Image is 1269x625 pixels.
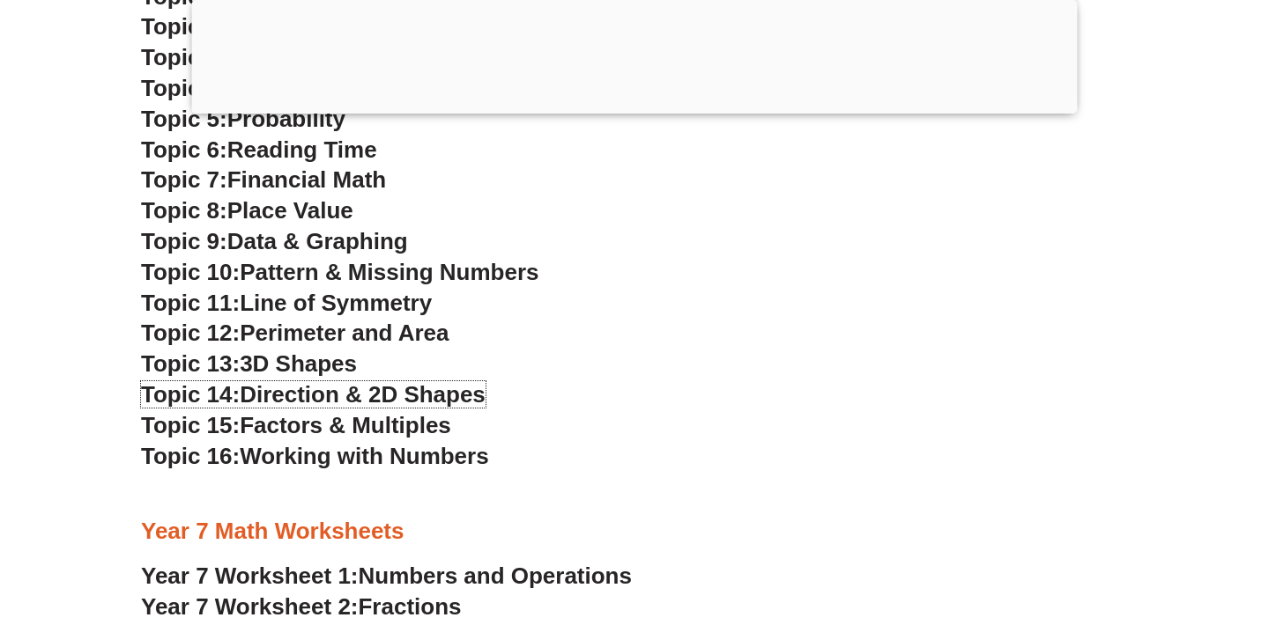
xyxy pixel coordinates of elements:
[141,228,408,254] a: Topic 9:Data & Graphing
[141,290,240,316] span: Topic 11:
[141,259,240,285] span: Topic 10:
[240,443,488,469] span: Working with Numbers
[141,320,449,346] a: Topic 12:Perimeter and Area
[141,517,1128,547] h3: Year 7 Math Worksheets
[141,13,227,40] span: Topic 2:
[227,197,353,224] span: Place Value
[141,75,330,101] a: Topic 4:Fractions
[141,136,377,163] a: Topic 6:Reading Time
[141,593,359,620] span: Year 7 Worksheet 2:
[141,562,359,589] span: Year 7 Worksheet 1:
[141,228,227,254] span: Topic 9:
[141,259,538,285] a: Topic 10:Pattern & Missing Numbers
[227,166,386,193] span: Financial Math
[141,350,240,377] span: Topic 13:
[240,412,451,438] span: Factors & Multiples
[240,350,357,377] span: 3D Shapes
[141,412,451,438] a: Topic 15:Factors & Multiples
[141,350,357,377] a: Topic 13:3D Shapes
[141,136,227,163] span: Topic 6:
[967,426,1269,625] iframe: Chat Widget
[227,136,377,163] span: Reading Time
[141,13,433,40] a: Topic 2:Capacity & Volume
[141,75,227,101] span: Topic 4:
[240,381,486,408] span: Direction & 2D Shapes
[141,197,227,224] span: Topic 8:
[141,412,240,438] span: Topic 15:
[141,381,240,408] span: Topic 14:
[141,166,386,193] a: Topic 7:Financial Math
[141,197,353,224] a: Topic 8:Place Value
[141,443,240,469] span: Topic 16:
[227,106,345,132] span: Probability
[240,259,538,285] span: Pattern & Missing Numbers
[240,320,449,346] span: Perimeter and Area
[141,593,461,620] a: Year 7 Worksheet 2:Fractions
[141,290,432,316] a: Topic 11:Line of Symmetry
[141,44,421,70] a: Topic 3:Lengths & Angles
[141,443,489,469] a: Topic 16:Working with Numbers
[141,106,345,132] a: Topic 5:Probability
[141,166,227,193] span: Topic 7:
[227,228,408,254] span: Data & Graphing
[359,593,462,620] span: Fractions
[240,290,432,316] span: Line of Symmetry
[141,562,632,589] a: Year 7 Worksheet 1:Numbers and Operations
[141,381,486,408] a: Topic 14:Direction & 2D Shapes
[141,320,240,346] span: Topic 12:
[141,106,227,132] span: Topic 5:
[141,44,227,70] span: Topic 3:
[359,562,632,589] span: Numbers and Operations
